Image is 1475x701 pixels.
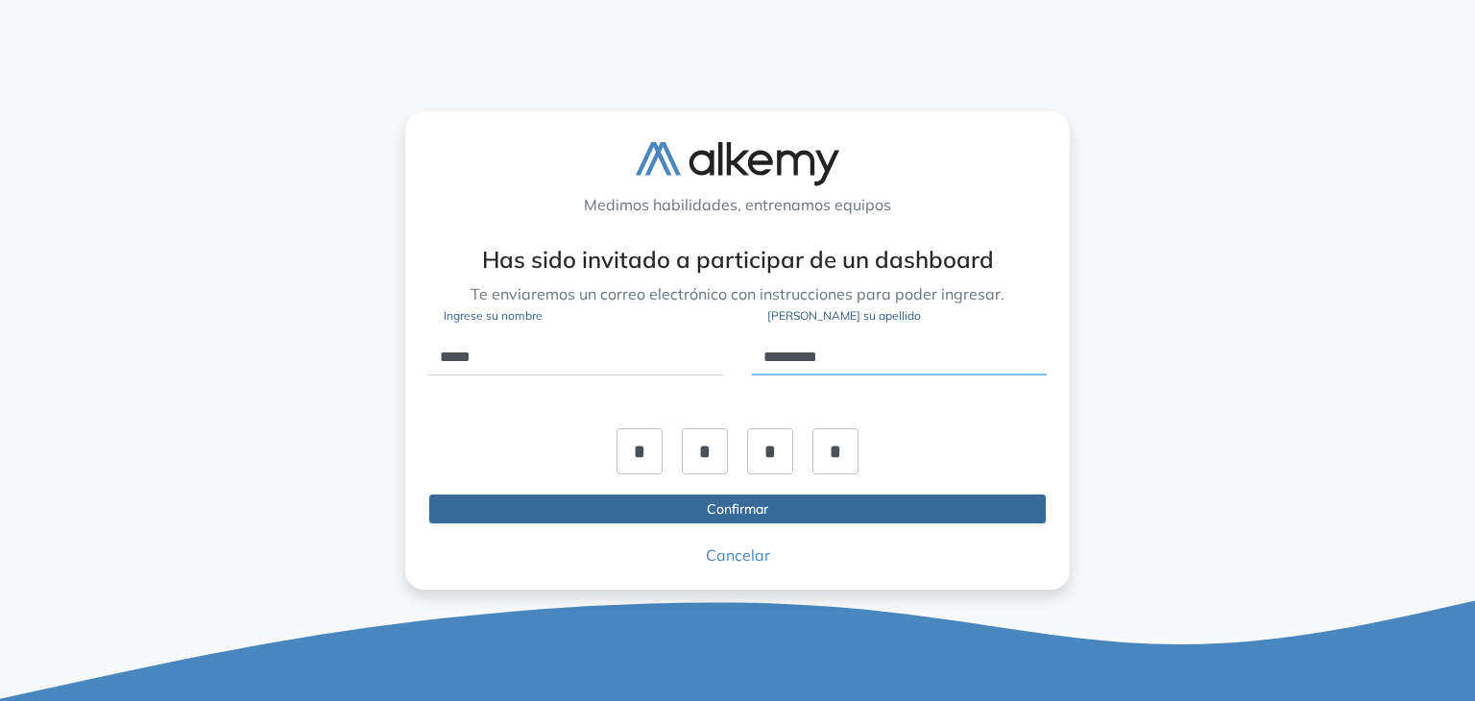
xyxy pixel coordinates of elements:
[706,544,770,567] span: Cancelar
[584,193,891,216] span: Medimos habilidades, entrenamos equipos
[428,494,1046,524] button: Confirmar
[482,244,994,275] h3: Has sido invitado a participar de un dashboard
[707,498,768,520] span: Confirmar
[471,282,1004,305] span: Te enviaremos un correo electrónico con instrucciones para poder ingresar.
